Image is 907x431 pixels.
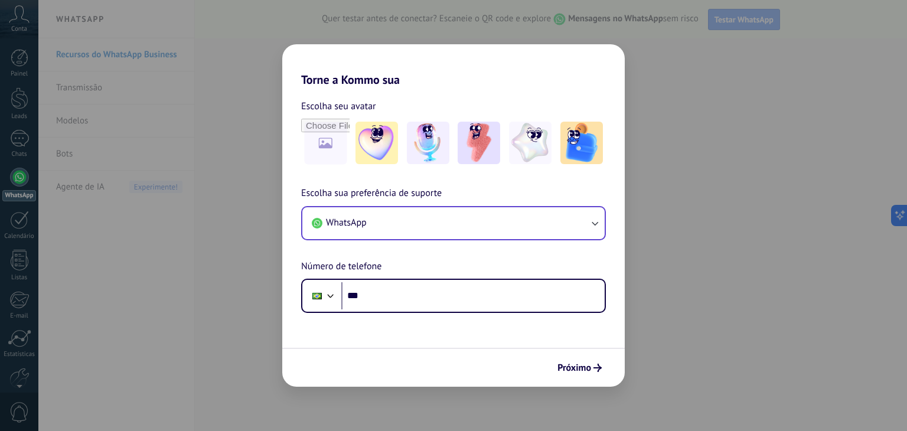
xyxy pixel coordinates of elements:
[407,122,449,164] img: -2.jpeg
[326,217,367,228] span: WhatsApp
[355,122,398,164] img: -1.jpeg
[306,283,328,308] div: Brazil: + 55
[302,207,605,239] button: WhatsApp
[560,122,603,164] img: -5.jpeg
[557,364,591,372] span: Próximo
[301,259,381,275] span: Número de telefone
[552,358,607,378] button: Próximo
[282,44,625,87] h2: Torne a Kommo sua
[509,122,552,164] img: -4.jpeg
[458,122,500,164] img: -3.jpeg
[301,99,376,114] span: Escolha seu avatar
[301,186,442,201] span: Escolha sua preferência de suporte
